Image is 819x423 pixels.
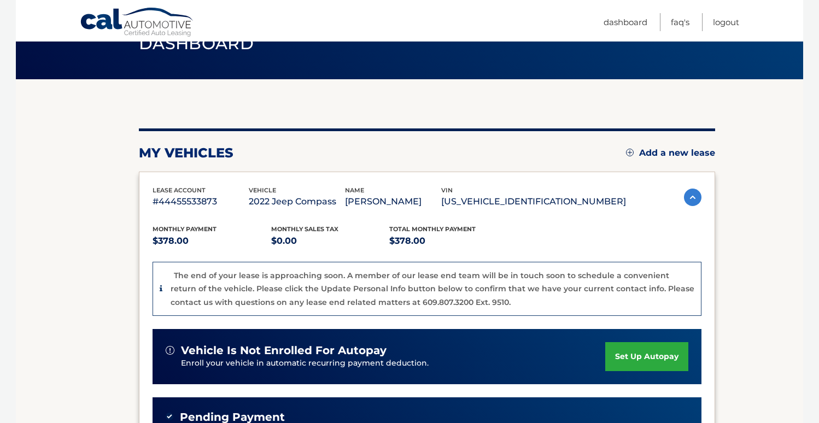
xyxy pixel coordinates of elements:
a: FAQ's [671,13,689,31]
p: $378.00 [153,233,271,249]
span: Monthly Payment [153,225,217,233]
p: [PERSON_NAME] [345,194,441,209]
img: alert-white.svg [166,346,174,355]
img: add.svg [626,149,634,156]
a: set up autopay [605,342,688,371]
a: Logout [713,13,739,31]
a: Dashboard [604,13,647,31]
p: Enroll your vehicle in automatic recurring payment deduction. [181,357,605,369]
p: $378.00 [389,233,508,249]
p: #44455533873 [153,194,249,209]
span: vehicle is not enrolled for autopay [181,344,387,357]
img: check-green.svg [166,413,173,420]
img: accordion-active.svg [684,189,701,206]
span: Dashboard [139,33,254,54]
p: $0.00 [271,233,390,249]
p: 2022 Jeep Compass [249,194,345,209]
span: Total Monthly Payment [389,225,476,233]
span: lease account [153,186,206,194]
p: The end of your lease is approaching soon. A member of our lease end team will be in touch soon t... [171,271,694,307]
span: name [345,186,364,194]
a: Add a new lease [626,148,715,158]
span: Monthly sales Tax [271,225,338,233]
a: Cal Automotive [80,7,195,39]
span: vehicle [249,186,276,194]
h2: my vehicles [139,145,233,161]
span: vin [441,186,453,194]
p: [US_VEHICLE_IDENTIFICATION_NUMBER] [441,194,626,209]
